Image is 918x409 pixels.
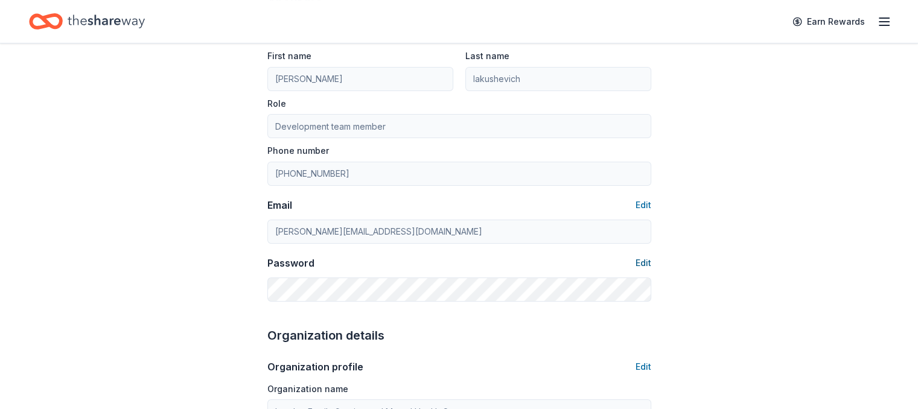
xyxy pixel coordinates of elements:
[267,198,292,212] div: Email
[29,7,145,36] a: Home
[267,256,314,270] div: Password
[267,326,651,345] div: Organization details
[267,98,286,110] label: Role
[636,198,651,212] button: Edit
[267,383,348,395] label: Organization name
[785,11,872,33] a: Earn Rewards
[465,50,509,62] label: Last name
[636,256,651,270] button: Edit
[267,145,329,157] label: Phone number
[267,360,363,374] div: Organization profile
[636,360,651,374] button: Edit
[267,50,311,62] label: First name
